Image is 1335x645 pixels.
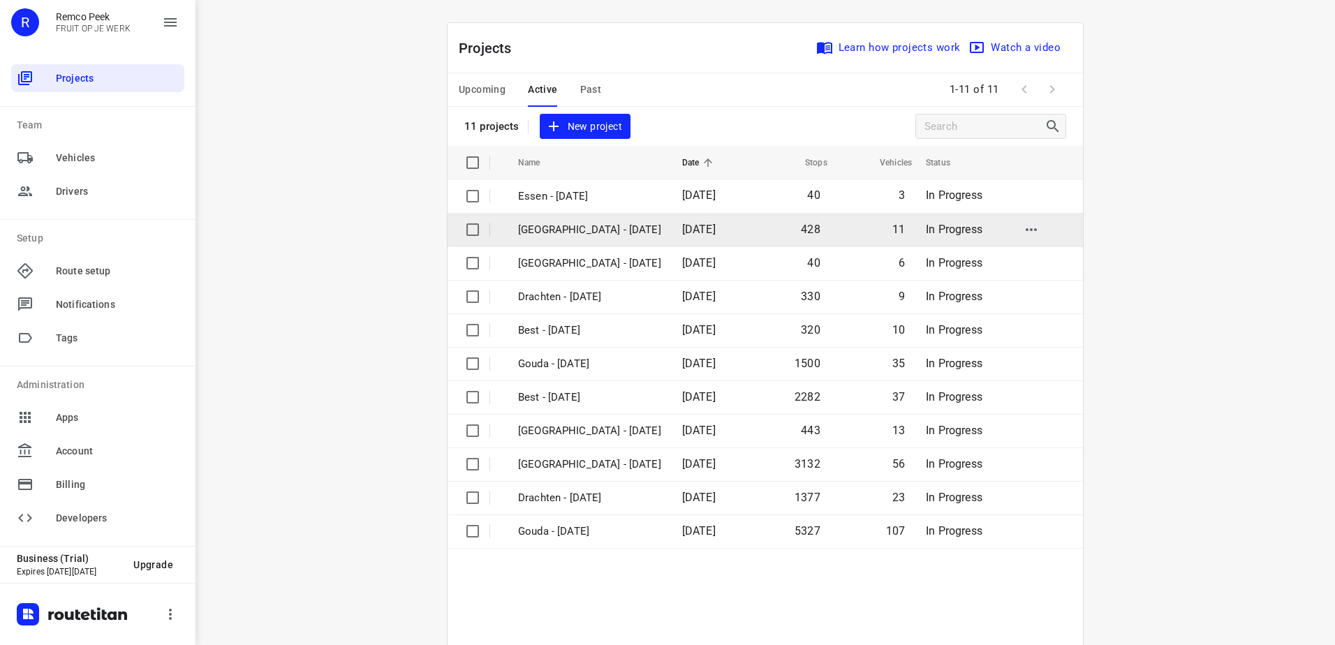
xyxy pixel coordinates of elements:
[926,323,982,336] span: In Progress
[11,437,184,465] div: Account
[682,290,716,303] span: [DATE]
[801,290,820,303] span: 330
[892,457,905,470] span: 56
[133,559,173,570] span: Upgrade
[899,290,905,303] span: 9
[17,567,122,577] p: Expires [DATE][DATE]
[11,177,184,205] div: Drivers
[892,491,905,504] span: 23
[464,120,519,133] p: 11 projects
[56,511,179,526] span: Developers
[540,114,630,140] button: New project
[682,524,716,537] span: [DATE]
[682,223,716,236] span: [DATE]
[682,154,718,171] span: Date
[807,256,820,269] span: 40
[56,71,179,86] span: Projects
[580,81,602,98] span: Past
[17,118,184,133] p: Team
[682,357,716,370] span: [DATE]
[926,491,982,504] span: In Progress
[56,444,179,459] span: Account
[11,470,184,498] div: Billing
[926,524,982,537] span: In Progress
[892,424,905,437] span: 13
[795,524,820,537] span: 5327
[56,264,179,279] span: Route setup
[892,390,905,403] span: 37
[682,491,716,504] span: [DATE]
[795,457,820,470] span: 3132
[801,424,820,437] span: 443
[682,188,716,202] span: [DATE]
[528,81,557,98] span: Active
[17,553,122,564] p: Business (Trial)
[56,24,131,34] p: FRUIT OP JE WERK
[886,524,906,537] span: 107
[548,118,622,135] span: New project
[787,154,827,171] span: Stops
[518,154,559,171] span: Name
[11,257,184,285] div: Route setup
[926,256,982,269] span: In Progress
[11,403,184,431] div: Apps
[518,255,661,272] p: [GEOGRAPHIC_DATA] - [DATE]
[518,222,661,238] p: [GEOGRAPHIC_DATA] - [DATE]
[682,390,716,403] span: [DATE]
[807,188,820,202] span: 40
[56,11,131,22] p: Remco Peek
[682,323,716,336] span: [DATE]
[801,323,820,336] span: 320
[11,8,39,36] div: R
[518,289,661,305] p: Drachten - [DATE]
[11,504,184,532] div: Developers
[518,423,661,439] p: [GEOGRAPHIC_DATA] - [DATE]
[459,38,523,59] p: Projects
[926,188,982,202] span: In Progress
[926,357,982,370] span: In Progress
[56,410,179,425] span: Apps
[459,81,506,98] span: Upcoming
[1038,75,1066,103] span: Next Page
[862,154,912,171] span: Vehicles
[518,390,661,406] p: Best - [DATE]
[899,188,905,202] span: 3
[926,390,982,403] span: In Progress
[11,64,184,92] div: Projects
[926,154,968,171] span: Status
[926,424,982,437] span: In Progress
[11,144,184,172] div: Vehicles
[801,223,820,236] span: 428
[682,424,716,437] span: [DATE]
[1045,118,1065,135] div: Search
[926,223,982,236] span: In Progress
[17,231,184,246] p: Setup
[892,223,905,236] span: 11
[892,323,905,336] span: 10
[518,457,661,473] p: [GEOGRAPHIC_DATA] - [DATE]
[795,390,820,403] span: 2282
[899,256,905,269] span: 6
[795,491,820,504] span: 1377
[926,457,982,470] span: In Progress
[682,457,716,470] span: [DATE]
[56,331,179,346] span: Tags
[944,75,1005,105] span: 1-11 of 11
[56,297,179,312] span: Notifications
[682,256,716,269] span: [DATE]
[122,552,184,577] button: Upgrade
[518,188,661,205] p: Essen - [DATE]
[11,290,184,318] div: Notifications
[795,357,820,370] span: 1500
[518,490,661,506] p: Drachten - [DATE]
[56,477,179,492] span: Billing
[1010,75,1038,103] span: Previous Page
[518,356,661,372] p: Gouda - [DATE]
[518,322,661,339] p: Best - [DATE]
[518,524,661,540] p: Gouda - Monday
[892,357,905,370] span: 35
[924,116,1045,138] input: Search projects
[926,290,982,303] span: In Progress
[56,151,179,165] span: Vehicles
[56,184,179,199] span: Drivers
